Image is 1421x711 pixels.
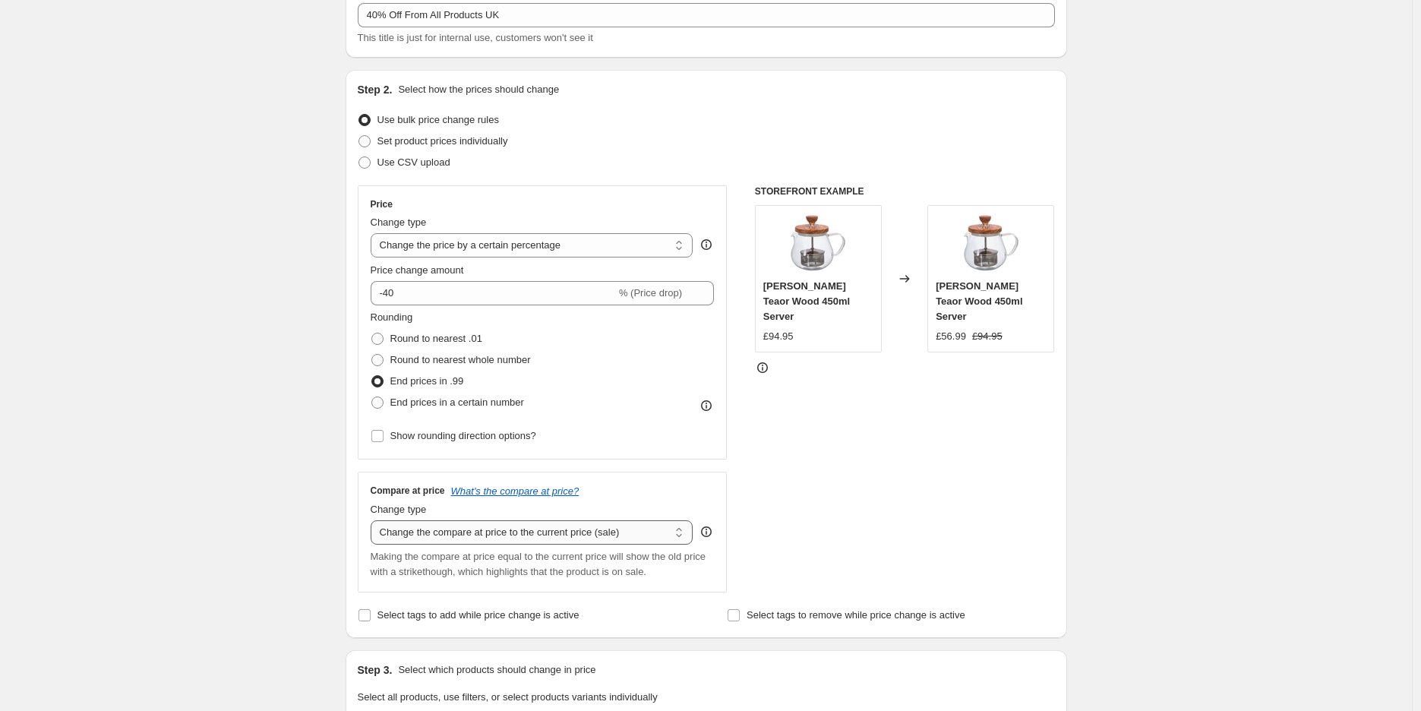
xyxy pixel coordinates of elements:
h2: Step 3. [358,662,393,678]
div: help [699,237,714,252]
span: End prices in a certain number [390,397,524,408]
p: Select how the prices should change [398,82,559,97]
span: Select tags to add while price change is active [377,609,579,621]
div: £56.99 [936,329,966,344]
span: Round to nearest whole number [390,354,531,365]
strike: £94.95 [972,329,1003,344]
span: End prices in .99 [390,375,464,387]
div: £94.95 [763,329,794,344]
span: Show rounding direction options? [390,430,536,441]
h2: Step 2. [358,82,393,97]
img: hario-teaor-wood-450ml-server-all-di-pacci-961_80x.webp [961,213,1022,274]
span: % (Price drop) [619,287,682,299]
span: Change type [371,216,427,228]
h3: Compare at price [371,485,445,497]
h6: STOREFRONT EXAMPLE [755,185,1055,197]
button: What's the compare at price? [451,485,579,497]
img: hario-teaor-wood-450ml-server-all-di-pacci-961_80x.webp [788,213,848,274]
h3: Price [371,198,393,210]
span: Round to nearest .01 [390,333,482,344]
span: Set product prices individually [377,135,508,147]
span: Rounding [371,311,413,323]
div: help [699,524,714,539]
span: [PERSON_NAME] Teaor Wood 450ml Server [936,280,1022,322]
input: 30% off holiday sale [358,3,1055,27]
span: Select all products, use filters, or select products variants individually [358,691,658,703]
span: Price change amount [371,264,464,276]
p: Select which products should change in price [398,662,595,678]
span: This title is just for internal use, customers won't see it [358,32,593,43]
span: Making the compare at price equal to the current price will show the old price with a strikethoug... [371,551,706,577]
span: [PERSON_NAME] Teaor Wood 450ml Server [763,280,850,322]
span: Use CSV upload [377,156,450,168]
span: Use bulk price change rules [377,114,499,125]
input: -15 [371,281,616,305]
span: Select tags to remove while price change is active [747,609,965,621]
span: Change type [371,504,427,515]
